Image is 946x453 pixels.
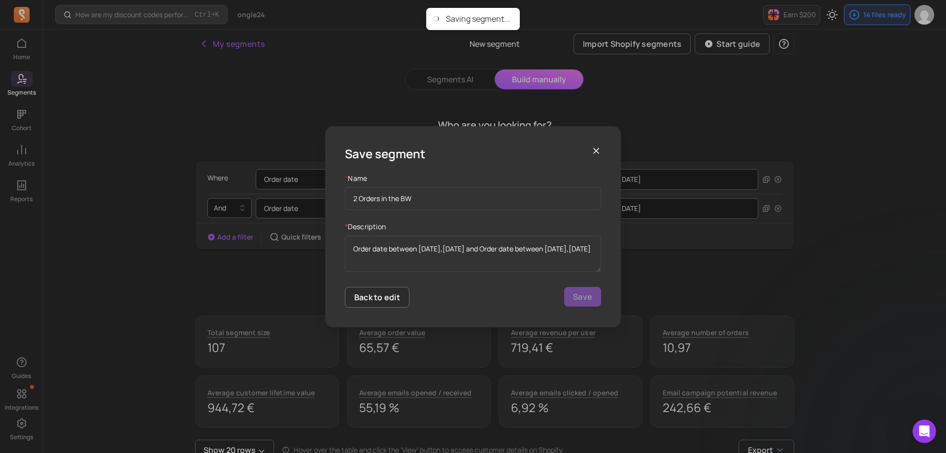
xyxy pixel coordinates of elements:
[345,146,425,162] h3: Save segment
[345,187,601,210] input: Name
[345,174,601,183] label: Name
[912,419,936,443] iframe: Intercom live chat
[345,222,601,232] label: Description
[345,287,409,308] button: Back to edit
[564,287,601,307] button: Save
